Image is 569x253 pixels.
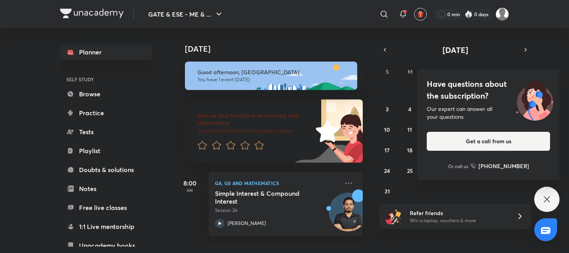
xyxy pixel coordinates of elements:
img: ttu_illustration_new.svg [510,78,560,121]
img: avatar [417,11,424,18]
a: Tests [60,124,152,140]
p: Win a laptop, vouchers & more [410,217,507,224]
img: streak [465,10,473,18]
button: August 10, 2025 [381,123,394,136]
button: August 25, 2025 [403,164,416,177]
h6: Good afternoon, [GEOGRAPHIC_DATA] [198,69,350,76]
img: feedback_image [289,99,363,163]
button: August 3, 2025 [381,103,394,115]
img: afternoon [185,62,357,90]
abbr: August 11, 2025 [407,126,412,133]
a: Doubts & solutions [60,162,152,178]
a: Playlist [60,143,152,159]
abbr: Friday [499,68,502,75]
abbr: August 4, 2025 [408,105,411,113]
abbr: August 10, 2025 [384,126,390,133]
abbr: Sunday [386,68,389,75]
abbr: Saturday [522,68,525,75]
a: 1:1 Live mentorship [60,219,152,234]
abbr: August 18, 2025 [407,146,413,154]
a: Free live classes [60,200,152,216]
button: [DATE] [390,44,520,55]
h4: [DATE] [185,44,371,54]
button: August 24, 2025 [381,164,394,177]
a: Browse [60,86,152,102]
p: [PERSON_NAME] [228,220,266,227]
button: Get a call from us [427,132,550,151]
p: Your word will help make Unacademy better [198,128,313,134]
button: GATE & ESE - ME & ... [143,6,228,22]
img: Company Logo [60,9,124,18]
a: Practice [60,105,152,121]
h5: 8:00 [174,178,205,188]
h5: Simple Interest & Compound Interest [215,189,313,205]
button: August 17, 2025 [381,144,394,156]
p: Or call us [448,163,468,170]
h6: [PHONE_NUMBER] [479,162,529,170]
button: August 31, 2025 [381,185,394,197]
a: Company Logo [60,9,124,20]
img: Manasi Raut [496,7,509,21]
abbr: August 3, 2025 [386,105,389,113]
p: GA, GS and Mathematics [215,178,339,188]
h6: Refer friends [410,209,507,217]
h6: SELF STUDY [60,73,152,86]
a: [PHONE_NUMBER] [471,162,529,170]
button: avatar [414,8,427,21]
img: Avatar [329,197,367,235]
abbr: Tuesday [431,68,434,75]
p: AM [174,188,205,193]
p: You have 1 event [DATE] [198,77,350,83]
a: Notes [60,181,152,197]
div: Our expert can answer all your questions [427,105,550,121]
p: Session 26 [215,207,339,214]
button: August 11, 2025 [403,123,416,136]
abbr: Wednesday [453,68,459,75]
span: [DATE] [443,45,468,55]
button: August 18, 2025 [403,144,416,156]
h4: Have questions about the subscription? [427,78,550,102]
abbr: August 25, 2025 [407,167,413,174]
abbr: Monday [408,68,413,75]
h6: Give us your feedback on learning with Unacademy [198,112,313,126]
abbr: Thursday [476,68,479,75]
a: Planner [60,44,152,60]
abbr: August 17, 2025 [384,146,390,154]
abbr: August 31, 2025 [384,187,390,195]
img: referral [386,208,401,224]
button: August 4, 2025 [403,103,416,115]
abbr: August 24, 2025 [384,167,390,174]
